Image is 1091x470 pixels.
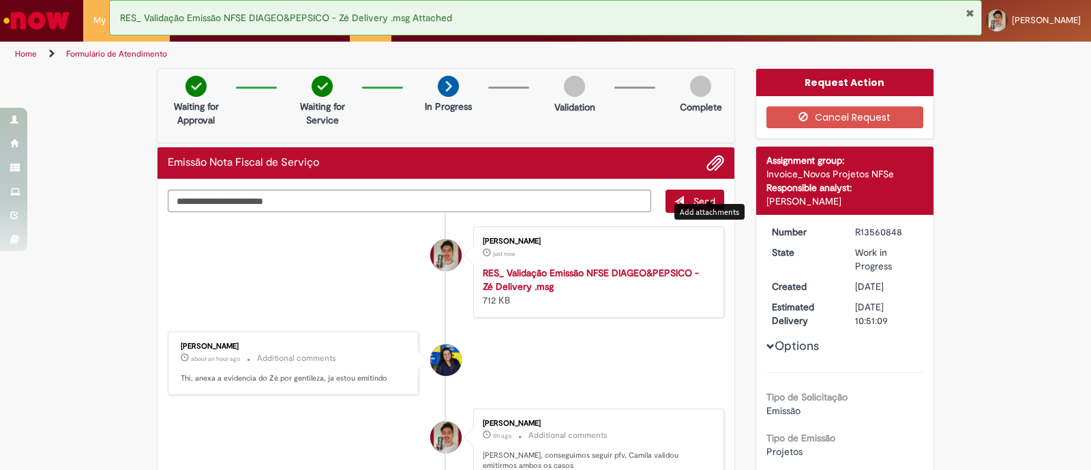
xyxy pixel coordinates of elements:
[766,106,924,128] button: Cancel Request
[855,280,884,293] span: [DATE]
[855,246,918,273] div: Work in Progress
[1,7,72,34] img: ServiceNow
[483,237,710,246] div: [PERSON_NAME]
[493,432,511,440] time: 30/09/2025 12:08:55
[493,250,515,258] span: just now
[120,12,452,24] span: RES_ Validação Emissão NFSE DIAGEO&PEPSICO - Zé Delivery .msg Attached
[181,342,408,351] div: [PERSON_NAME]
[690,76,711,97] img: img-circle-grey.png
[168,157,319,169] h2: Emissão Nota Fiscal de Serviço Ticket history
[185,76,207,97] img: check-circle-green.png
[766,405,801,417] span: Emissão
[693,195,715,207] span: Send
[966,8,974,18] button: Close Notification
[191,355,240,363] time: 30/09/2025 16:12:27
[766,391,848,403] b: Tipo de Solicitação
[163,100,229,127] p: Waiting for Approval
[762,225,846,239] dt: Number
[10,42,717,67] ul: Page breadcrumbs
[168,190,651,213] textarea: Type your message here...
[674,204,745,220] div: Add attachments
[430,344,462,376] div: Ana Paula Gomes Granzier
[766,445,803,458] span: Projetos
[680,100,722,114] p: Complete
[430,239,462,271] div: Thiago Henrique De Oliveira
[528,430,608,441] small: Additional comments
[855,280,884,293] time: 23/09/2025 18:17:09
[15,48,37,59] a: Home
[762,246,846,259] dt: State
[191,355,240,363] span: about an hour ago
[93,14,145,27] span: My Requests
[181,373,408,384] p: Thi, anexa a evidencia do Zé por gentileza, ja estou emitindo
[438,76,459,97] img: arrow-next.png
[312,76,333,97] img: check-circle-green.png
[855,280,918,293] div: 23/09/2025 18:17:09
[1012,14,1081,26] span: [PERSON_NAME]
[564,76,585,97] img: img-circle-grey.png
[425,100,472,113] p: In Progress
[666,190,724,213] button: Send
[493,250,515,258] time: 30/09/2025 17:03:36
[766,432,835,444] b: Tipo de Emissão
[762,280,846,293] dt: Created
[66,48,167,59] a: Formulário de Atendimento
[762,300,846,327] dt: Estimated Delivery
[706,154,724,172] button: Add attachments
[855,300,918,327] div: [DATE] 10:51:09
[766,194,924,208] div: [PERSON_NAME]
[430,422,462,453] div: Thiago Henrique De Oliveira
[855,225,918,239] div: R13560848
[766,167,924,181] div: Invoice_Novos Projetos NFSe
[483,420,710,428] div: [PERSON_NAME]
[756,69,934,96] div: Request Action
[257,353,336,364] small: Additional comments
[766,181,924,194] div: Responsible analyst:
[289,100,355,127] p: Waiting for Service
[554,100,595,114] p: Validation
[766,153,924,167] div: Assignment group:
[483,266,710,307] div: 712 KB
[493,432,511,440] span: 5h ago
[483,267,699,293] a: RES_ Validação Emissão NFSE DIAGEO&PEPSICO - Zé Delivery .msg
